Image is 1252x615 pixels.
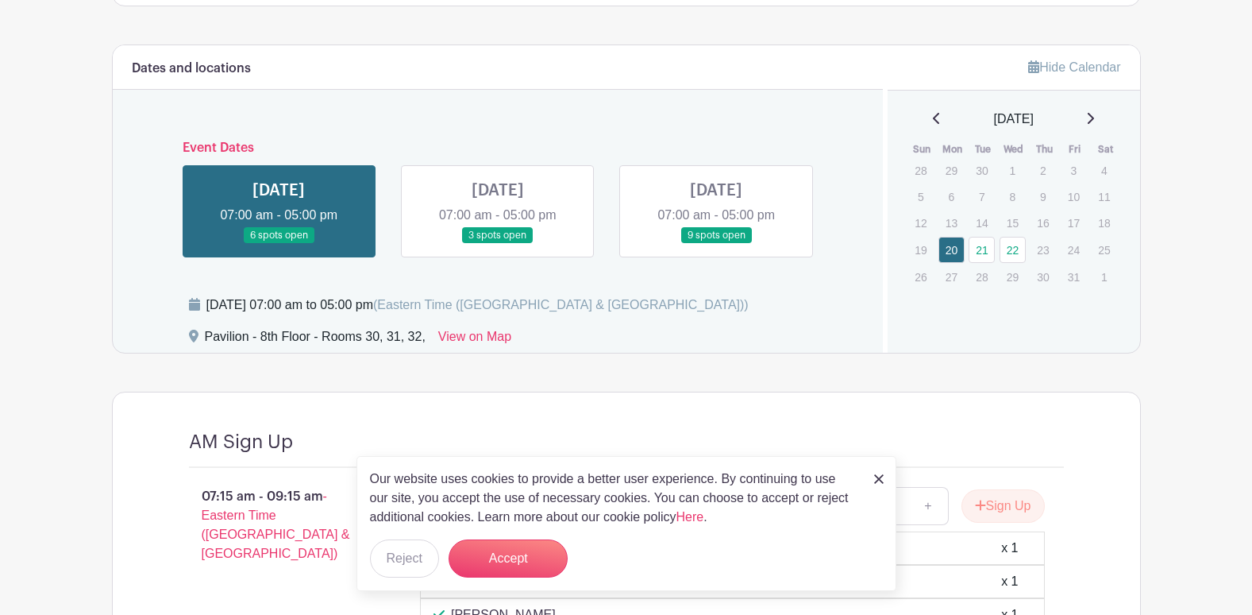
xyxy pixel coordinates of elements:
[999,141,1030,157] th: Wed
[1000,265,1026,289] p: 29
[370,540,439,578] button: Reject
[164,481,395,570] p: 07:15 am - 09:15 am
[938,211,965,235] p: 13
[908,487,948,525] a: +
[1060,141,1091,157] th: Fri
[1000,237,1026,263] a: 22
[994,110,1034,129] span: [DATE]
[907,238,934,262] p: 19
[1001,572,1018,591] div: x 1
[370,470,857,527] p: Our website uses cookies to provide a better user experience. By continuing to use our site, you ...
[1028,60,1120,74] a: Hide Calendar
[907,184,934,209] p: 5
[189,431,293,454] h4: AM Sign Up
[907,141,938,157] th: Sun
[907,158,934,183] p: 28
[1000,211,1026,235] p: 15
[1090,141,1121,157] th: Sat
[969,211,995,235] p: 14
[1000,158,1026,183] p: 1
[1061,265,1087,289] p: 31
[1091,265,1117,289] p: 1
[170,141,826,156] h6: Event Dates
[1061,158,1087,183] p: 3
[961,489,1045,523] button: Sign Up
[1000,184,1026,209] p: 8
[969,158,995,183] p: 30
[676,510,704,524] a: Here
[907,211,934,235] p: 12
[938,184,965,209] p: 6
[373,298,749,311] span: (Eastern Time ([GEOGRAPHIC_DATA] & [GEOGRAPHIC_DATA]))
[1091,158,1117,183] p: 4
[938,265,965,289] p: 27
[1001,539,1018,558] div: x 1
[1091,211,1117,235] p: 18
[438,327,511,353] a: View on Map
[1061,184,1087,209] p: 10
[1030,158,1056,183] p: 2
[1030,238,1056,262] p: 23
[132,61,251,76] h6: Dates and locations
[206,296,749,315] div: [DATE] 07:00 am to 05:00 pm
[1030,265,1056,289] p: 30
[907,265,934,289] p: 26
[1091,238,1117,262] p: 25
[1030,211,1056,235] p: 16
[1029,141,1060,157] th: Thu
[1030,184,1056,209] p: 9
[1061,238,1087,262] p: 24
[202,489,350,560] span: - Eastern Time ([GEOGRAPHIC_DATA] & [GEOGRAPHIC_DATA])
[938,158,965,183] p: 29
[449,540,568,578] button: Accept
[969,237,995,263] a: 21
[968,141,999,157] th: Tue
[874,474,884,484] img: close_button-5f87c8562297e5c2d7936805f587ecaba9071eb48480494691a3f1689db116b3.svg
[1091,184,1117,209] p: 11
[969,265,995,289] p: 28
[205,327,426,353] div: Pavilion - 8th Floor - Rooms 30, 31, 32,
[969,184,995,209] p: 7
[938,237,965,263] a: 20
[938,141,969,157] th: Mon
[1061,211,1087,235] p: 17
